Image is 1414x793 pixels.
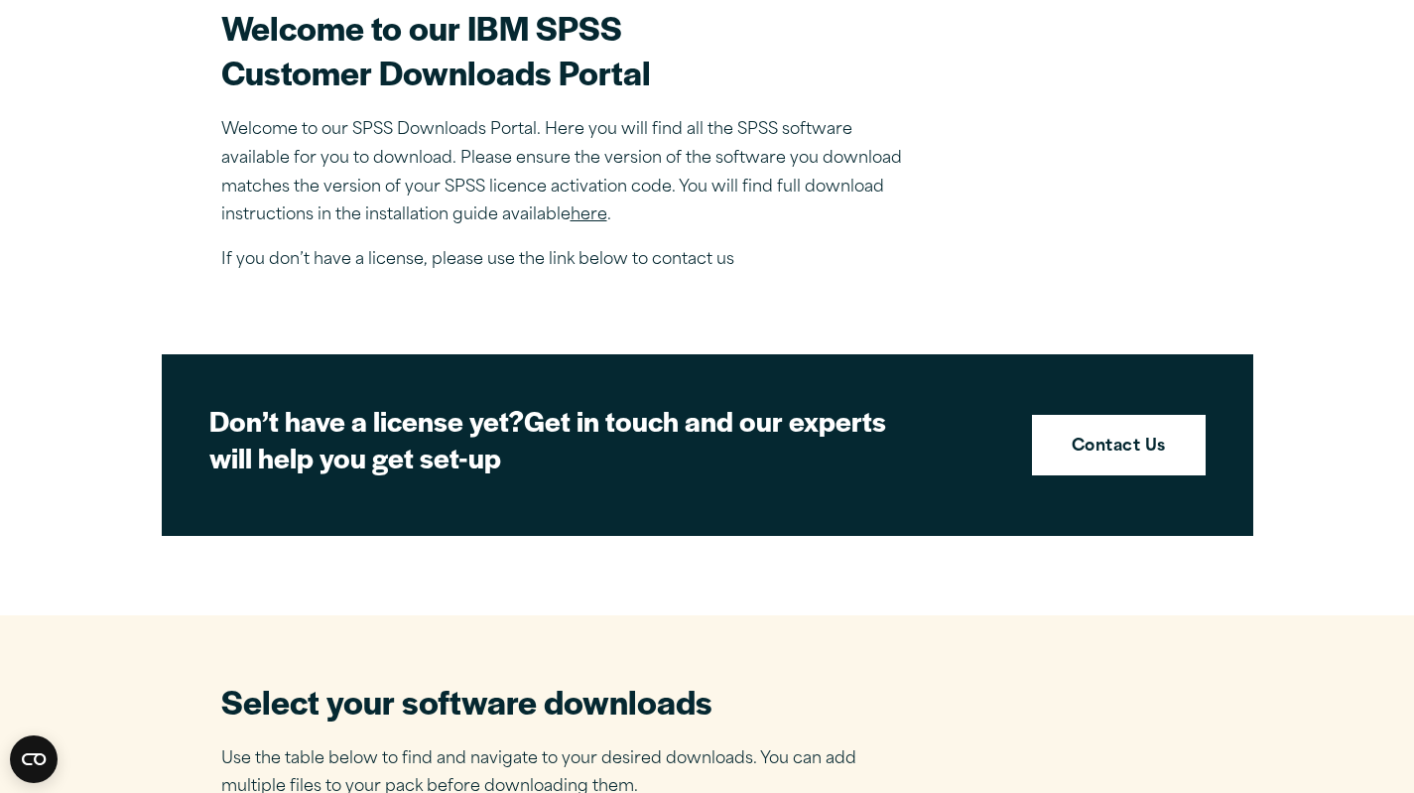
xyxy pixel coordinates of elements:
[1072,435,1166,461] strong: Contact Us
[209,402,904,476] h2: Get in touch and our experts will help you get set-up
[209,400,524,440] strong: Don’t have a license yet?
[221,116,916,230] p: Welcome to our SPSS Downloads Portal. Here you will find all the SPSS software available for you ...
[221,679,886,724] h2: Select your software downloads
[1032,415,1206,476] a: Contact Us
[571,207,607,223] a: here
[221,5,916,94] h2: Welcome to our IBM SPSS Customer Downloads Portal
[10,735,58,783] button: Open CMP widget
[221,246,916,275] p: If you don’t have a license, please use the link below to contact us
